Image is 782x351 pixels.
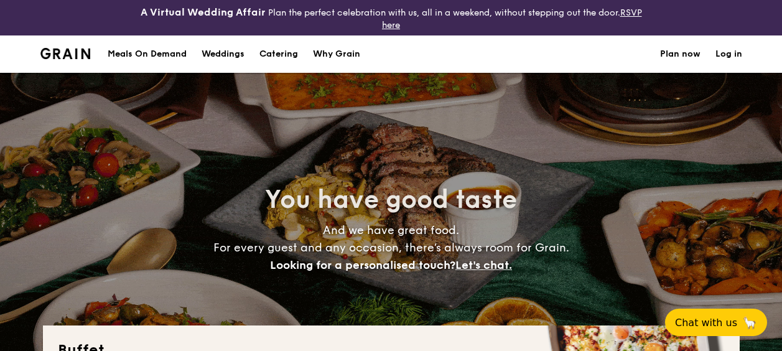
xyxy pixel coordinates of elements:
[40,48,91,59] a: Logotype
[108,35,187,73] div: Meals On Demand
[660,35,701,73] a: Plan now
[194,35,252,73] a: Weddings
[455,258,512,272] span: Let's chat.
[40,48,91,59] img: Grain
[665,309,767,336] button: Chat with us🦙
[305,35,368,73] a: Why Grain
[100,35,194,73] a: Meals On Demand
[313,35,360,73] div: Why Grain
[202,35,244,73] div: Weddings
[715,35,742,73] a: Log in
[252,35,305,73] a: Catering
[259,35,298,73] h1: Catering
[131,5,652,30] div: Plan the perfect celebration with us, all in a weekend, without stepping out the door.
[675,317,737,329] span: Chat with us
[141,5,266,20] h4: A Virtual Wedding Affair
[742,316,757,330] span: 🦙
